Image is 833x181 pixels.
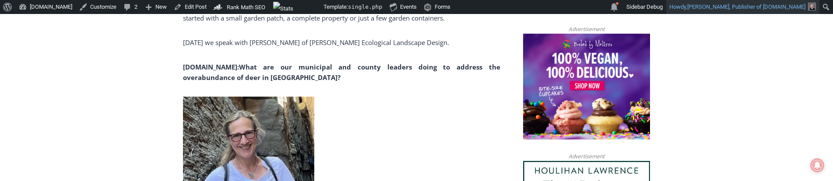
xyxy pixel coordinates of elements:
[348,3,382,10] span: single.php
[102,74,106,83] div: 6
[7,88,112,108] h4: [PERSON_NAME] Read Sanctuary Fall Fest: [DATE]
[227,4,265,10] span: Rank Math SEO
[687,3,805,10] span: [PERSON_NAME], Publisher of [DOMAIN_NAME]
[221,0,414,85] div: "The first chef I interviewed talked about coming to [GEOGRAPHIC_DATA] from [GEOGRAPHIC_DATA] in ...
[523,34,650,139] img: Baked by Melissa
[91,26,117,72] div: Live Music
[273,2,322,12] img: Views over 48 hours. Click for more Jetpack Stats.
[183,63,239,71] b: [DOMAIN_NAME]:
[560,25,613,33] span: Advertisement
[91,74,95,83] div: 4
[0,87,127,109] a: [PERSON_NAME] Read Sanctuary Fall Fest: [DATE]
[560,152,613,160] span: Advertisement
[229,87,406,107] span: Intern @ [DOMAIN_NAME]
[211,85,424,109] a: Intern @ [DOMAIN_NAME]
[183,38,449,47] span: [DATE] we speak with [PERSON_NAME] of [PERSON_NAME] Ecological Landscape Design.
[183,63,500,82] b: What are our municipal and county leaders doing to address the overabundance of deer in [GEOGRAPH...
[98,74,100,83] div: /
